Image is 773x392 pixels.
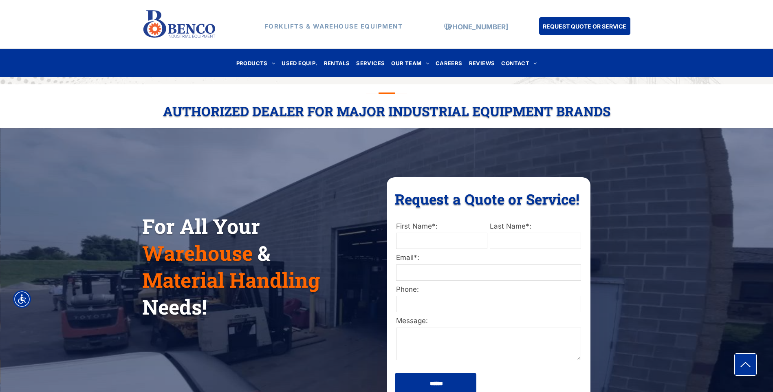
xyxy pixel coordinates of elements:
[490,221,581,232] label: Last Name*:
[142,240,253,266] span: Warehouse
[142,293,207,320] span: Needs!
[321,57,353,68] a: RENTALS
[264,22,403,30] strong: FORKLIFTS & WAREHOUSE EQUIPMENT
[445,23,508,31] a: [PHONE_NUMBER]
[432,57,466,68] a: CAREERS
[396,316,581,326] label: Message:
[233,57,279,68] a: PRODUCTS
[396,221,487,232] label: First Name*:
[396,253,581,263] label: Email*:
[498,57,540,68] a: CONTACT
[466,57,498,68] a: REVIEWS
[353,57,388,68] a: SERVICES
[396,284,581,295] label: Phone:
[13,290,31,308] div: Accessibility Menu
[388,57,432,68] a: OUR TEAM
[163,102,610,120] span: Authorized Dealer For Major Industrial Equipment Brands
[142,266,320,293] span: Material Handling
[278,57,320,68] a: USED EQUIP.
[142,213,260,240] span: For All Your
[539,17,630,35] a: REQUEST QUOTE OR SERVICE
[543,19,626,34] span: REQUEST QUOTE OR SERVICE
[395,189,579,208] span: Request a Quote or Service!
[258,240,270,266] span: &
